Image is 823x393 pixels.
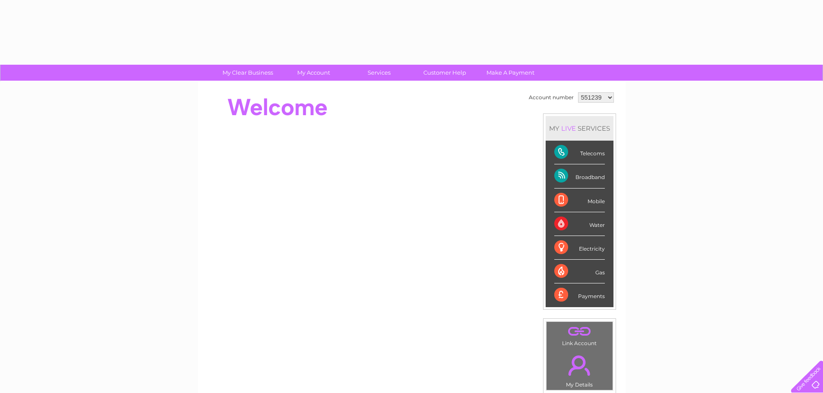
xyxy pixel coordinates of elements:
[554,212,605,236] div: Water
[554,236,605,260] div: Electricity
[554,141,605,164] div: Telecoms
[212,65,283,81] a: My Clear Business
[546,321,613,349] td: Link Account
[554,189,605,212] div: Mobile
[278,65,349,81] a: My Account
[546,348,613,390] td: My Details
[527,90,576,105] td: Account number
[549,324,610,339] a: .
[475,65,546,81] a: Make A Payment
[554,283,605,307] div: Payments
[559,124,578,132] div: LIVE
[409,65,480,81] a: Customer Help
[554,164,605,188] div: Broadband
[546,116,613,141] div: MY SERVICES
[343,65,415,81] a: Services
[549,350,610,380] a: .
[554,260,605,283] div: Gas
